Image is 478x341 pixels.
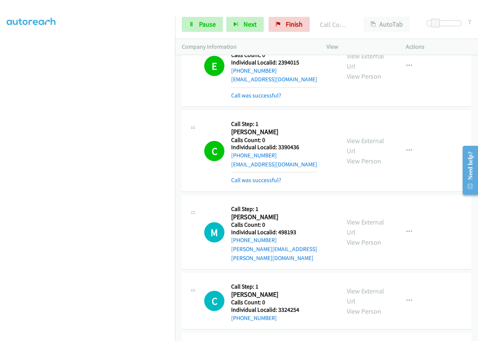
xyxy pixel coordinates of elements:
a: View External Url [347,287,384,305]
a: [PHONE_NUMBER] [231,314,277,322]
a: View External Url [347,136,384,155]
h5: Call Step: 1 [231,120,317,128]
a: [PHONE_NUMBER] [231,152,277,159]
h1: C [204,291,224,311]
h5: Individual Localid: 498193 [231,229,333,236]
a: [PHONE_NUMBER] [231,67,277,74]
div: 7 [468,17,471,27]
a: Finish [269,17,310,32]
h1: E [204,56,224,76]
h5: Individual Localid: 2394015 [231,59,317,66]
a: View Person [347,238,381,247]
span: Next [243,20,257,28]
a: [EMAIL_ADDRESS][DOMAIN_NAME] [231,76,317,83]
a: Pause [182,17,223,32]
a: View External Url [347,52,384,70]
a: View Person [347,157,381,165]
a: Call was successful? [231,92,281,99]
h5: Calls Count: 0 [231,51,317,59]
a: [PHONE_NUMBER] [231,236,277,244]
button: AutoTab [364,17,410,32]
a: View External Url [347,218,384,236]
p: Actions [406,42,472,51]
div: The call is yet to be attempted [204,291,224,311]
span: Pause [199,20,216,28]
button: Next [226,17,264,32]
h1: C [204,141,224,161]
h2: [PERSON_NAME] [231,128,298,136]
a: View Person [347,72,381,81]
span: Finish [286,20,303,28]
h5: Calls Count: 0 [231,136,317,144]
p: View [327,42,392,51]
h2: [PERSON_NAME] [231,213,298,221]
a: [EMAIL_ADDRESS][DOMAIN_NAME] [231,161,317,168]
a: [PERSON_NAME][EMAIL_ADDRESS][PERSON_NAME][DOMAIN_NAME] [231,245,317,262]
a: Call was successful? [231,176,281,184]
h5: Individual Localid: 3324254 [231,306,299,314]
h2: [PERSON_NAME] [231,290,298,299]
h5: Calls Count: 0 [231,221,333,229]
a: View Person [347,307,381,316]
h5: Call Step: 1 [231,283,299,290]
h5: Individual Localid: 3390436 [231,144,317,151]
p: Call Completed [320,19,350,30]
h5: Call Step: 1 [231,205,333,213]
p: Company Information [182,42,313,51]
iframe: Resource Center [456,141,478,200]
h5: Calls Count: 0 [231,299,299,306]
h1: M [204,222,224,242]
